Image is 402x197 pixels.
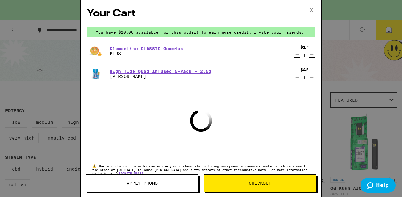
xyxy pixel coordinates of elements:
span: The products in this order can expose you to chemicals including marijuana or cannabis smoke, whi... [92,164,307,175]
button: Decrement [294,52,300,58]
button: Apply Promo [86,174,198,192]
p: PLUS [110,51,183,56]
div: 1 [300,53,309,58]
span: You have $20.00 available for this order! To earn more credit, [96,30,252,34]
img: Jeeter - High Tide Quad Infused 5-Pack - 2.5g [87,65,105,83]
button: Increment [309,74,315,80]
span: Checkout [249,181,271,185]
p: [PERSON_NAME] [110,74,211,79]
button: Checkout [204,174,316,192]
a: Clementine CLASSIC Gummies [110,46,183,51]
img: PLUS - Clementine CLASSIC Gummies [87,42,105,60]
button: Decrement [294,74,300,80]
span: ⚠️ [92,164,98,168]
h2: Your Cart [87,7,315,21]
div: You have $20.00 available for this order! To earn more credit,invite your friends. [87,27,315,37]
div: 1 [300,75,309,80]
iframe: Opens a widget where you can find more information [361,178,396,194]
div: $42 [300,67,309,72]
a: High Tide Quad Infused 5-Pack - 2.5g [110,69,211,74]
div: $17 [300,45,309,50]
span: Apply Promo [127,181,158,185]
a: [DOMAIN_NAME] [119,172,143,175]
button: Increment [309,52,315,58]
span: invite your friends. [252,30,306,34]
